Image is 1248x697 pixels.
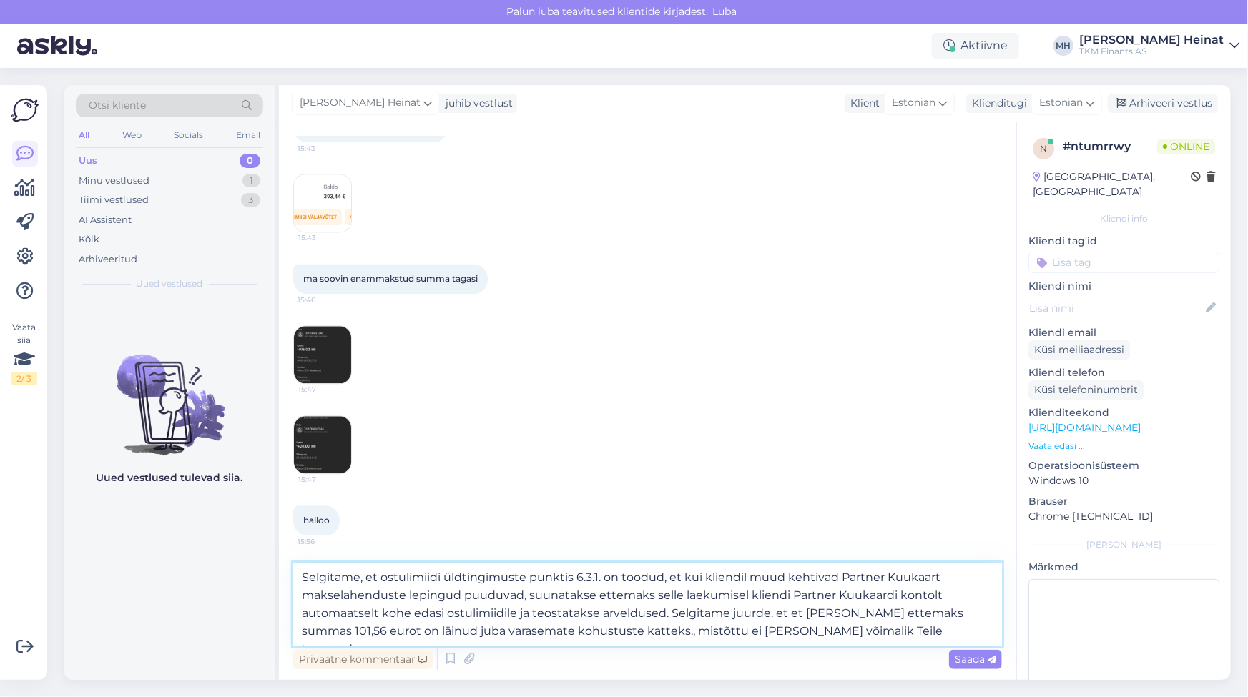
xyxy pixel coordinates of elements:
div: All [76,126,92,144]
p: Vaata edasi ... [1028,440,1219,453]
a: [PERSON_NAME] HeinatTKM Finants AS [1079,34,1239,57]
div: AI Assistent [79,213,132,227]
span: Otsi kliente [89,98,146,113]
p: Windows 10 [1028,473,1219,488]
div: MH [1053,36,1073,56]
p: Märkmed [1028,560,1219,575]
a: [URL][DOMAIN_NAME] [1028,421,1141,434]
p: Kliendi tag'id [1028,234,1219,249]
span: Online [1157,139,1215,154]
input: Lisa nimi [1029,300,1203,316]
div: Kliendi info [1028,212,1219,225]
span: 15:56 [298,536,351,547]
div: Aktiivne [932,33,1019,59]
p: Operatsioonisüsteem [1028,458,1219,473]
img: Attachment [294,326,351,383]
p: Brauser [1028,494,1219,509]
span: 15:43 [298,143,351,154]
span: Estonian [1039,95,1083,111]
div: 3 [241,193,260,207]
div: Privaatne kommentaar [293,650,433,669]
p: Chrome [TECHNICAL_ID] [1028,509,1219,524]
span: 15:43 [298,232,352,243]
span: ma soovin enammakstud summa tagasi [303,273,478,284]
div: Küsi telefoninumbrit [1028,380,1144,400]
div: [PERSON_NAME] [1028,538,1219,551]
div: TKM Finants AS [1079,46,1224,57]
p: Kliendi telefon [1028,365,1219,380]
span: Luba [709,5,742,18]
p: Uued vestlused tulevad siia. [97,470,243,485]
img: No chats [64,329,275,458]
img: Attachment [294,174,351,232]
span: Uued vestlused [137,277,203,290]
div: # ntumrrwy [1063,138,1157,155]
input: Lisa tag [1028,252,1219,273]
span: [PERSON_NAME] Heinat [300,95,421,111]
textarea: Selgitame, et ostulimiidi üldtingimuste punktis 6.3.1. on toodud, et kui kliendil muud kehtivad P... [293,563,1002,646]
div: Klient [845,96,880,111]
div: juhib vestlust [440,96,513,111]
span: 15:47 [298,384,352,395]
div: 1 [242,174,260,188]
div: [PERSON_NAME] Heinat [1079,34,1224,46]
div: Klienditugi [966,96,1027,111]
p: Klienditeekond [1028,405,1219,420]
div: Email [233,126,263,144]
span: 15:47 [298,474,352,485]
div: Arhiveeritud [79,252,137,267]
span: Saada [955,653,996,666]
span: halloo [303,515,330,525]
p: Kliendi email [1028,325,1219,340]
p: Kliendi nimi [1028,279,1219,294]
div: [GEOGRAPHIC_DATA], [GEOGRAPHIC_DATA] [1033,169,1191,199]
div: Vaata siia [11,321,37,385]
div: Arhiveeri vestlus [1108,94,1218,113]
img: Askly Logo [11,97,39,124]
div: 0 [240,154,260,168]
span: 15:46 [298,295,351,305]
span: Estonian [892,95,935,111]
div: Tiimi vestlused [79,193,149,207]
div: Socials [171,126,206,144]
img: Attachment [294,416,351,473]
div: Küsi meiliaadressi [1028,340,1130,360]
span: n [1040,143,1047,154]
div: Minu vestlused [79,174,149,188]
div: Kõik [79,232,99,247]
div: Uus [79,154,97,168]
div: 2 / 3 [11,372,37,385]
div: Web [119,126,144,144]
